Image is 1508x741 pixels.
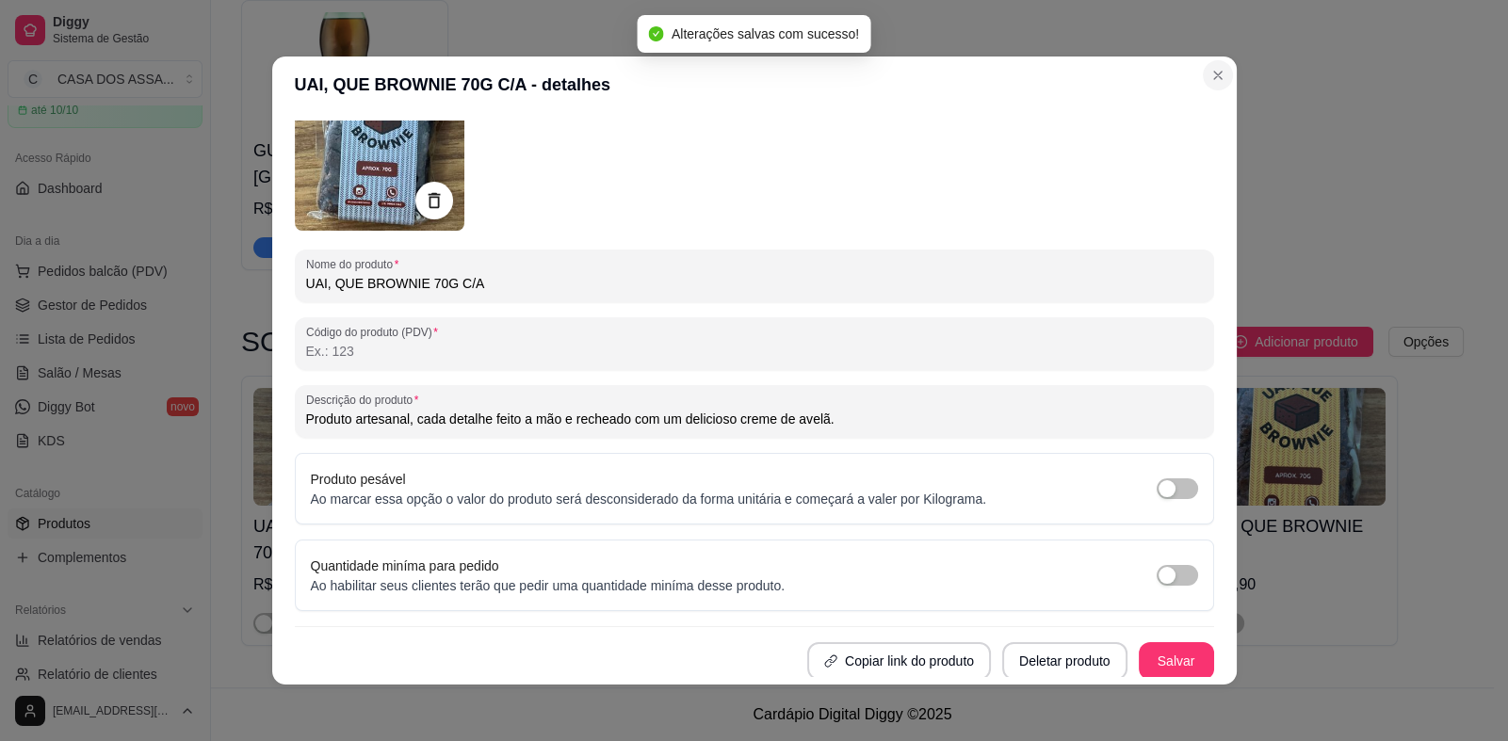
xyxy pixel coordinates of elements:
header: UAI, QUE BROWNIE 70G C/A - detalhes [272,56,1237,113]
button: Salvar [1139,642,1214,680]
input: Nome do produto [306,274,1203,293]
span: check-circle [649,26,664,41]
input: Descrição do produto [306,410,1203,428]
label: Produto pesável [311,472,406,487]
label: Código do produto (PDV) [306,324,445,340]
p: Ao habilitar seus clientes terão que pedir uma quantidade miníma desse produto. [311,576,786,595]
input: Código do produto (PDV) [306,342,1203,361]
img: produto [295,61,464,230]
button: Close [1203,60,1233,90]
label: Descrição do produto [306,392,425,408]
button: Copiar link do produto [807,642,991,680]
label: Nome do produto [306,256,405,272]
span: Alterações salvas com sucesso! [672,26,859,41]
button: Deletar produto [1002,642,1127,680]
label: Quantidade miníma para pedido [311,558,499,573]
p: Ao marcar essa opção o valor do produto será desconsiderado da forma unitária e começará a valer ... [311,490,987,508]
